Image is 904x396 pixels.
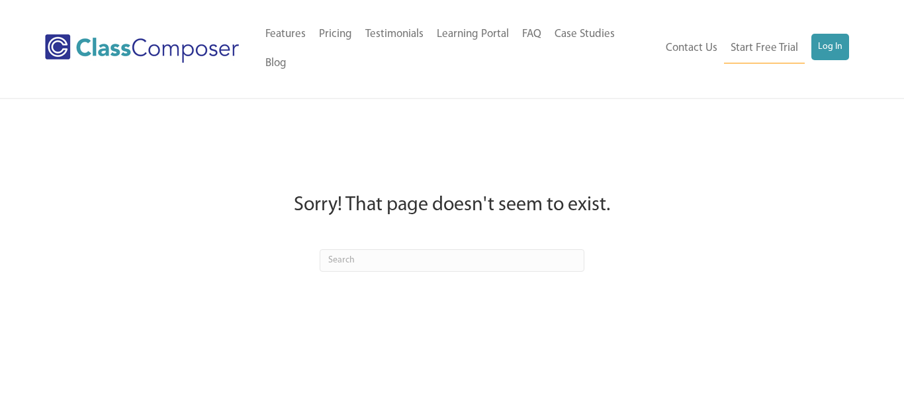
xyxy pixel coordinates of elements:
[655,34,848,63] nav: Header Menu
[430,20,516,49] a: Learning Portal
[259,20,312,49] a: Features
[516,20,548,49] a: FAQ
[548,20,621,49] a: Case Studies
[259,20,656,78] nav: Header Menu
[259,49,293,78] a: Blog
[312,20,359,49] a: Pricing
[320,249,584,272] input: Search
[811,34,849,60] a: Log In
[659,34,724,63] a: Contact Us
[45,192,858,219] h2: Sorry! That page doesn't seem to exist.
[359,20,430,49] a: Testimonials
[724,34,805,63] a: Start Free Trial
[45,34,238,63] img: Class Composer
